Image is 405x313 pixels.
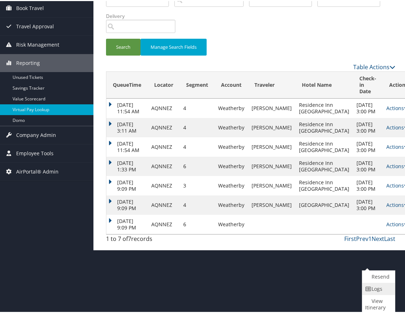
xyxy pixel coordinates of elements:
[353,62,395,70] a: Table Actions
[353,98,383,117] td: [DATE] 3:00 PM
[16,35,59,53] span: Risk Management
[248,194,295,214] td: [PERSON_NAME]
[180,117,215,136] td: 4
[148,98,180,117] td: AQNNEZ
[141,38,207,54] button: Manage Search Fields
[128,234,131,242] span: 7
[215,98,248,117] td: Weatherby
[106,71,148,98] th: QueueTime: activate to sort column ascending
[106,11,181,19] label: Delivery
[295,136,353,156] td: Residence Inn [GEOGRAPHIC_DATA]
[148,117,180,136] td: AQNNEZ
[180,136,215,156] td: 4
[248,136,295,156] td: [PERSON_NAME]
[215,214,248,233] td: Weatherby
[106,156,148,175] td: [DATE] 1:33 PM
[106,175,148,194] td: [DATE] 9:09 PM
[353,194,383,214] td: [DATE] 3:00 PM
[180,156,215,175] td: 6
[106,214,148,233] td: [DATE] 9:09 PM
[215,156,248,175] td: Weatherby
[106,117,148,136] td: [DATE] 3:11 AM
[215,136,248,156] td: Weatherby
[215,71,248,98] th: Account: activate to sort column ascending
[248,98,295,117] td: [PERSON_NAME]
[353,136,383,156] td: [DATE] 3:00 PM
[248,156,295,175] td: [PERSON_NAME]
[248,117,295,136] td: [PERSON_NAME]
[106,136,148,156] td: [DATE] 11:54 AM
[295,117,353,136] td: Residence Inn [GEOGRAPHIC_DATA]
[148,156,180,175] td: AQNNEZ
[248,71,295,98] th: Traveler: activate to sort column ascending
[295,156,353,175] td: Residence Inn [GEOGRAPHIC_DATA]
[362,270,393,282] a: Resend
[215,117,248,136] td: Weatherby
[16,125,56,143] span: Company Admin
[295,175,353,194] td: Residence Inn [GEOGRAPHIC_DATA]
[215,175,248,194] td: Weatherby
[148,71,180,98] th: Locator: activate to sort column ascending
[295,71,353,98] th: Hotel Name: activate to sort column ascending
[295,98,353,117] td: Residence Inn [GEOGRAPHIC_DATA]
[106,98,148,117] td: [DATE] 11:54 AM
[180,214,215,233] td: 6
[344,234,356,242] a: First
[106,233,170,246] div: 1 to 7 of records
[148,194,180,214] td: AQNNEZ
[16,53,40,71] span: Reporting
[372,234,384,242] a: Next
[356,234,368,242] a: Prev
[353,175,383,194] td: [DATE] 3:00 PM
[353,156,383,175] td: [DATE] 3:00 PM
[215,194,248,214] td: Weatherby
[353,71,383,98] th: Check-in Date: activate to sort column ascending
[16,162,59,180] span: AirPortal® Admin
[180,71,215,98] th: Segment: activate to sort column ascending
[248,175,295,194] td: [PERSON_NAME]
[368,234,372,242] a: 1
[362,282,393,294] a: Logs
[16,16,54,34] span: Travel Approval
[16,143,54,161] span: Employee Tools
[106,38,141,54] button: Search
[180,98,215,117] td: 4
[148,136,180,156] td: AQNNEZ
[180,194,215,214] td: 4
[362,294,393,313] a: View Itinerary
[148,214,180,233] td: AQNNEZ
[180,175,215,194] td: 3
[384,234,395,242] a: Last
[148,175,180,194] td: AQNNEZ
[106,194,148,214] td: [DATE] 9:09 PM
[353,117,383,136] td: [DATE] 3:00 PM
[295,194,353,214] td: [GEOGRAPHIC_DATA]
